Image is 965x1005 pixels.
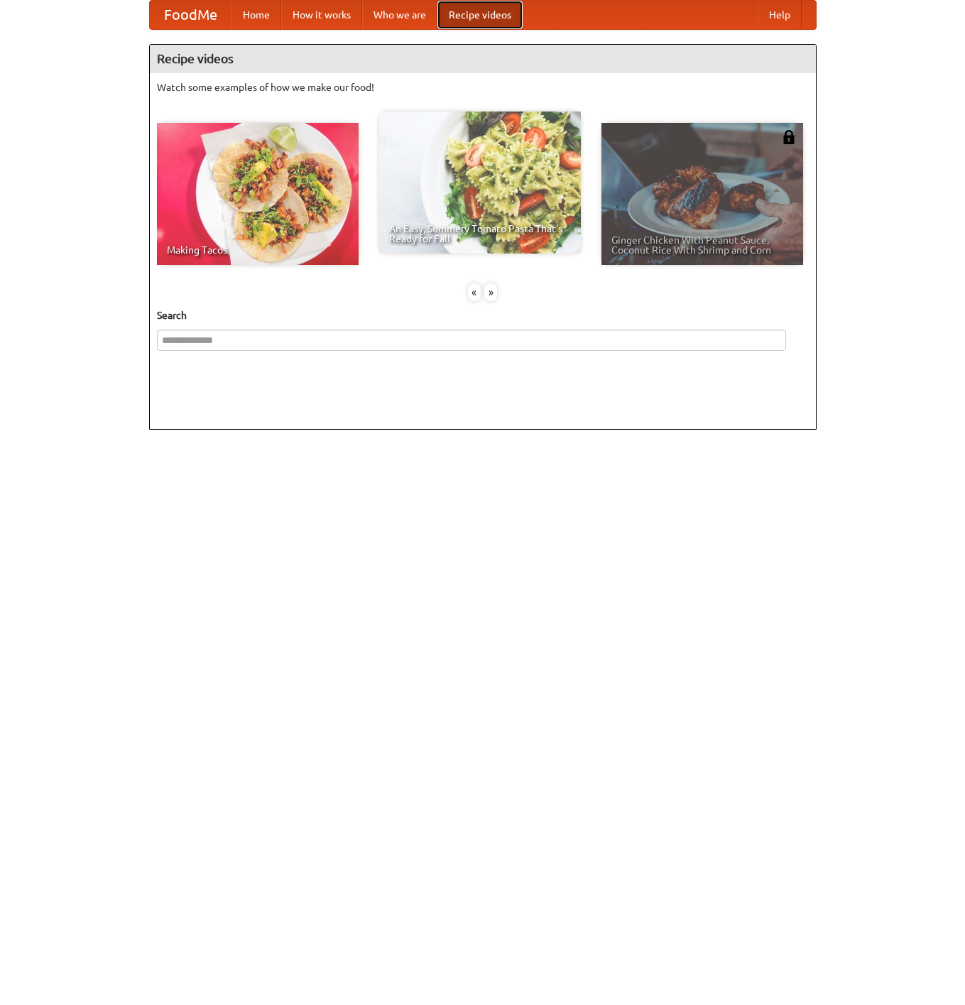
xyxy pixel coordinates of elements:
h4: Recipe videos [150,45,816,73]
a: Home [231,1,281,29]
a: How it works [281,1,362,29]
a: Who we are [362,1,437,29]
a: Making Tacos [157,123,359,265]
p: Watch some examples of how we make our food! [157,80,809,94]
span: Making Tacos [167,245,349,255]
a: An Easy, Summery Tomato Pasta That's Ready for Fall [379,112,581,254]
div: » [484,283,497,301]
img: 483408.png [782,130,796,144]
a: Recipe videos [437,1,523,29]
a: FoodMe [150,1,231,29]
div: « [468,283,481,301]
span: An Easy, Summery Tomato Pasta That's Ready for Fall [389,224,571,244]
a: Help [758,1,802,29]
h5: Search [157,308,809,322]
